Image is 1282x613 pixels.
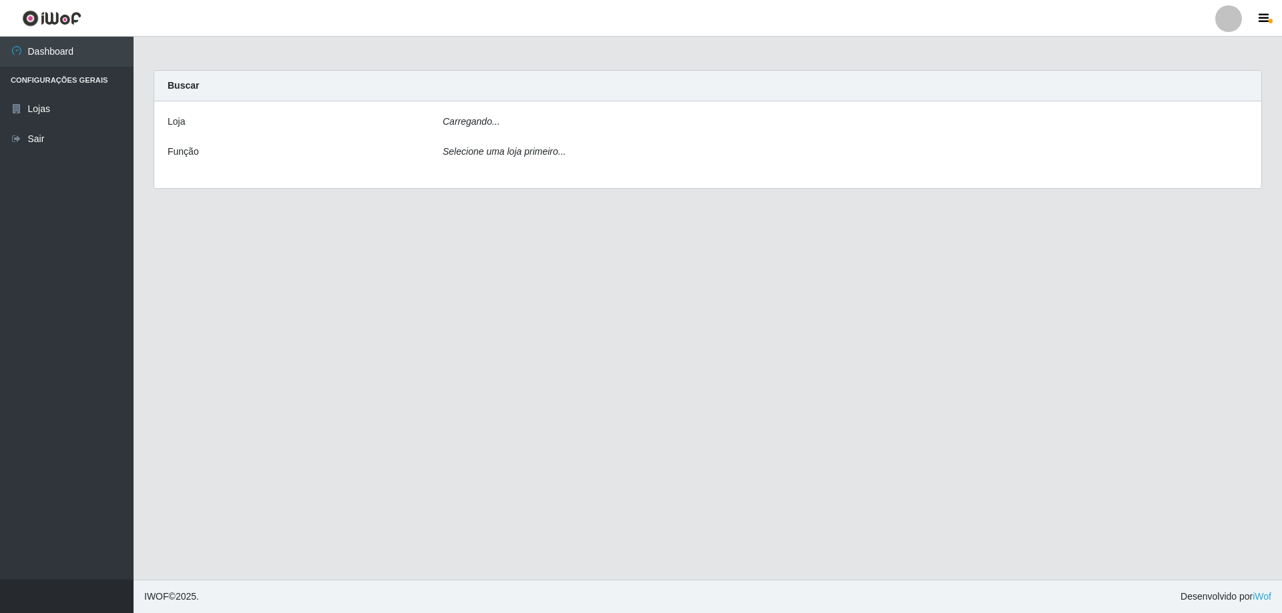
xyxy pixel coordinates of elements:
label: Loja [168,115,185,129]
a: iWof [1253,591,1271,602]
span: IWOF [144,591,169,602]
img: CoreUI Logo [22,10,81,27]
label: Função [168,145,199,159]
span: Desenvolvido por [1181,590,1271,604]
i: Selecione uma loja primeiro... [443,146,566,157]
i: Carregando... [443,116,500,127]
span: © 2025 . [144,590,199,604]
strong: Buscar [168,80,199,91]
